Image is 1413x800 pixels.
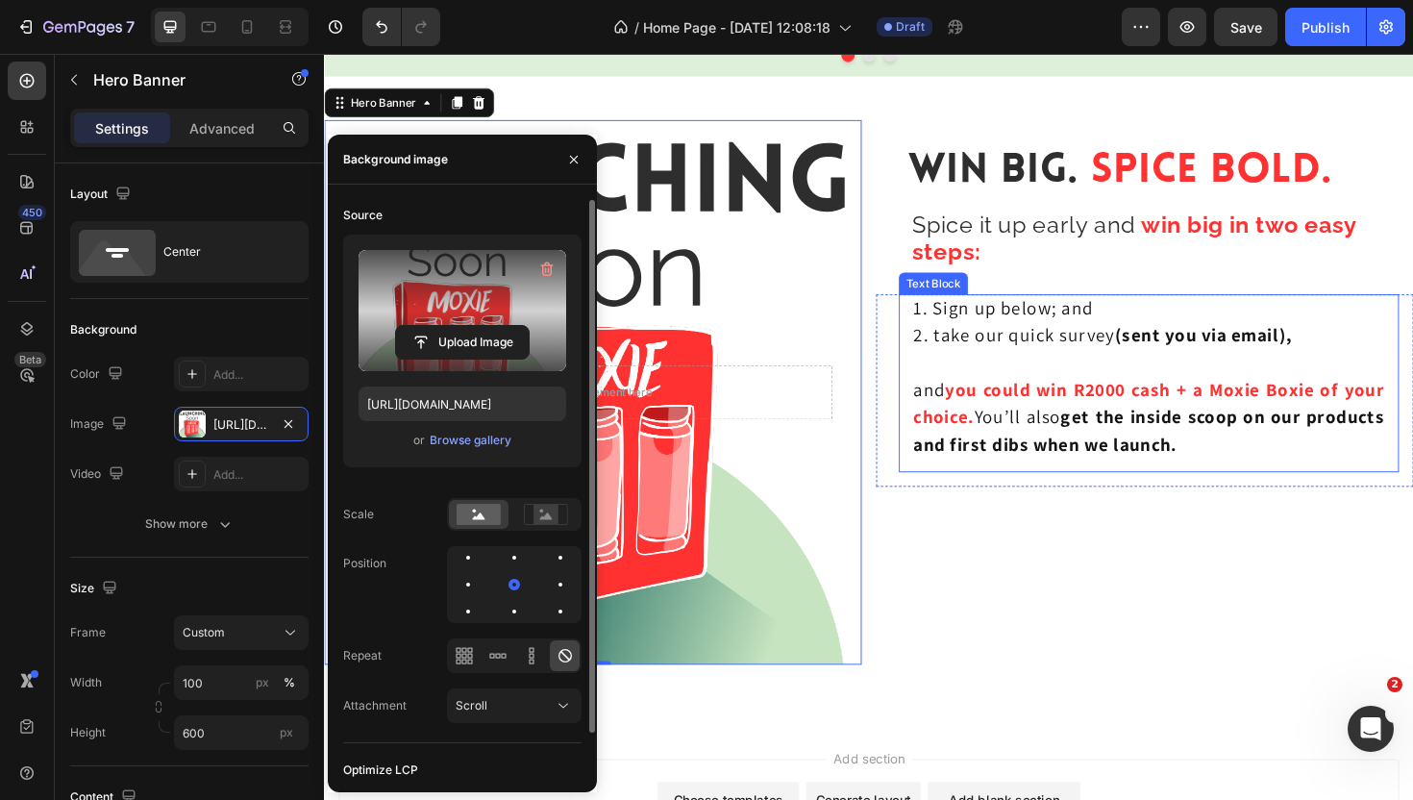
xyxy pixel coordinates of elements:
[359,387,566,421] input: https://example.com/image.jpg
[343,151,448,168] div: Background image
[278,671,301,694] button: px
[362,8,440,46] div: Undo/Redo
[1348,706,1394,752] iframe: Intercom live chat
[395,325,530,360] button: Upload Image
[532,737,623,757] span: Add section
[343,697,407,714] div: Attachment
[174,665,309,700] input: px%
[624,372,1123,426] strong: get the inside scoop on our products and first dibs when we launch.
[126,15,135,38] p: 7
[245,351,347,366] div: Drop element here
[343,506,374,523] div: Scale
[18,205,46,220] div: 450
[429,431,512,450] button: Browse gallery
[70,507,309,541] button: Show more
[24,43,101,61] div: Hero Banner
[183,624,225,641] span: Custom
[811,103,1067,146] span: Spice Bold.
[521,780,622,800] div: Generate layout
[343,762,418,779] div: Optimize LCP
[15,70,554,647] div: Background Image
[1285,8,1366,46] button: Publish
[145,514,235,534] div: Show more
[612,235,678,252] div: Text Block
[93,68,257,91] p: Hero Banner
[14,352,46,367] div: Beta
[343,647,382,664] div: Repeat
[456,698,487,712] span: Scroll
[174,715,309,750] input: px
[618,103,799,146] span: Win Big.
[324,54,1413,800] iframe: Design area
[70,724,106,741] label: Height
[70,462,128,487] div: Video
[643,17,830,37] span: Home Page - [DATE] 12:08:18
[251,671,274,694] button: %
[1301,17,1350,37] div: Publish
[213,466,304,484] div: Add...
[624,343,1123,397] strong: you could win R2000 cash + a Moxie Boxie of your choice.
[70,321,136,338] div: Background
[624,284,1123,312] p: 2. take our quick survey
[634,17,639,37] span: /
[70,362,127,387] div: Color
[189,118,255,138] p: Advanced
[624,341,1123,428] p: and You’ll also
[163,230,281,274] div: Center
[213,366,304,384] div: Add...
[70,576,121,602] div: Size
[447,688,582,723] button: Scroll
[70,674,102,691] label: Width
[256,674,269,691] div: px
[1230,19,1262,36] span: Save
[284,674,295,691] div: %
[70,412,131,437] div: Image
[413,429,425,452] span: or
[1214,8,1277,46] button: Save
[430,432,511,449] div: Browse gallery
[174,615,309,650] button: Custom
[370,780,486,800] div: Choose templates
[896,18,925,36] span: Draft
[343,207,383,224] div: Source
[280,725,293,739] span: px
[213,416,269,434] div: [URL][DOMAIN_NAME]
[661,780,779,800] div: Add blank section
[95,118,149,138] p: Settings
[8,8,143,46] button: 7
[624,255,1123,284] p: 1. Sign up below; and
[343,555,386,572] div: Position
[1387,677,1402,692] span: 2
[623,166,860,195] span: Spice it up early and
[70,624,106,641] label: Frame
[837,286,1026,311] strong: (sent you via email),
[70,182,135,208] div: Layout
[623,166,1093,224] strong: win big in two easy steps:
